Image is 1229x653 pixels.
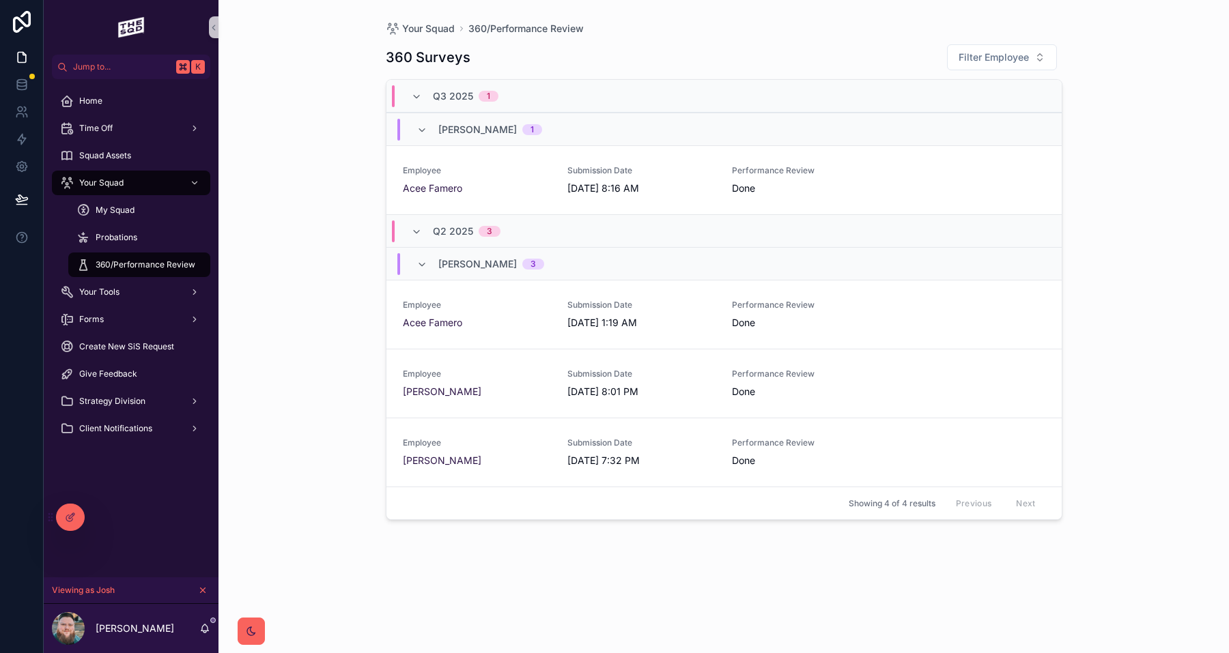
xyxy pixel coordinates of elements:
[52,116,210,141] a: Time Off
[567,182,716,195] span: [DATE] 8:16 AM
[52,89,210,113] a: Home
[531,259,536,270] div: 3
[402,22,455,35] span: Your Squad
[52,416,210,441] a: Client Notifications
[403,385,481,398] a: [PERSON_NAME]
[403,300,551,310] span: Employee
[732,454,880,467] span: Done
[468,22,584,35] a: 360/Performance Review
[849,498,935,509] span: Showing 4 of 4 results
[567,454,716,467] span: [DATE] 7:32 PM
[403,368,551,379] span: Employee
[52,585,115,596] span: Viewing as Josh
[531,124,534,135] div: 1
[386,349,1062,418] a: Employee[PERSON_NAME]Submission Date[DATE] 8:01 PMPerformance ReviewDone
[403,437,551,448] span: Employee
[386,22,455,35] a: Your Squad
[68,225,210,250] a: Probations
[96,232,137,243] span: Probations
[438,123,517,136] span: [PERSON_NAME]
[96,205,135,216] span: My Squad
[433,89,473,103] span: Q3 2025
[567,165,716,176] span: Submission Date
[96,622,174,635] p: [PERSON_NAME]
[947,44,1057,70] button: Select Button
[386,280,1062,349] a: EmployeeAcee FameroSubmission Date[DATE] 1:19 AMPerformance ReviewDone
[433,224,473,238] span: Q2 2025
[567,368,716,379] span: Submission Date
[567,300,716,310] span: Submission Date
[52,334,210,359] a: Create New SiS Request
[403,454,481,467] a: [PERSON_NAME]
[79,341,174,352] span: Create New SiS Request
[52,389,210,413] a: Strategy Division
[732,316,880,330] span: Done
[403,316,462,330] a: Acee Famero
[52,307,210,332] a: Forms
[96,259,195,270] span: 360/Performance Review
[403,165,551,176] span: Employee
[567,385,716,398] span: [DATE] 8:01 PM
[732,182,880,195] span: Done
[52,280,210,304] a: Your Tools
[438,257,517,271] span: [PERSON_NAME]
[732,300,880,310] span: Performance Review
[732,368,880,379] span: Performance Review
[52,143,210,168] a: Squad Assets
[386,145,1062,214] a: EmployeeAcee FameroSubmission Date[DATE] 8:16 AMPerformance ReviewDone
[732,165,880,176] span: Performance Review
[52,362,210,386] a: Give Feedback
[68,198,210,222] a: My Squad
[73,61,171,72] span: Jump to...
[567,437,716,448] span: Submission Date
[386,48,470,67] h1: 360 Surveys
[79,177,124,188] span: Your Squad
[193,61,203,72] span: K
[68,252,210,277] a: 360/Performance Review
[79,396,145,407] span: Strategy Division
[79,123,113,134] span: Time Off
[79,423,152,434] span: Client Notifications
[52,55,210,79] button: Jump to...K
[487,226,492,237] div: 3
[79,368,137,379] span: Give Feedback
[732,385,880,398] span: Done
[52,171,210,195] a: Your Squad
[959,50,1029,64] span: Filter Employee
[79,287,119,298] span: Your Tools
[79,96,102,106] span: Home
[567,316,716,330] span: [DATE] 1:19 AM
[386,418,1062,487] a: Employee[PERSON_NAME]Submission Date[DATE] 7:32 PMPerformance ReviewDone
[79,314,104,325] span: Forms
[487,91,490,102] div: 1
[403,182,462,195] a: Acee Famero
[732,437,880,448] span: Performance Review
[44,79,218,459] div: scrollable content
[117,16,145,38] img: App logo
[79,150,131,161] span: Squad Assets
